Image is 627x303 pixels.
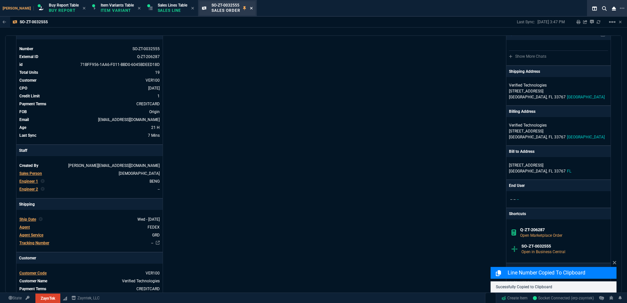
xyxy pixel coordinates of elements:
[509,162,608,168] p: [STREET_ADDRESS]
[19,62,23,67] span: id
[212,8,240,13] p: Sales Order
[148,133,160,138] span: 10/10/25 => 3:47 PM
[19,125,26,130] span: Age
[19,124,160,131] tr: 10/9/25 => 7:00 PM
[212,3,239,8] span: SO-ZT-0032555
[49,3,79,8] span: Buy Report Table
[509,169,547,173] span: [GEOGRAPHIC_DATA],
[19,85,160,91] tr: undefined
[554,95,566,99] span: 33767
[151,125,160,130] span: 10/9/25 => 7:00 PM
[509,95,547,99] span: [GEOGRAPHIC_DATA],
[132,47,160,51] span: See Marketplace Order
[599,5,609,12] nx-icon: Search
[119,171,160,176] span: VAHI
[101,3,134,8] span: Item Variants Table
[19,132,160,139] tr: 10/10/25 => 3:47 PM
[68,163,160,168] span: SARAH.COSTA@FORNIDA.COM
[509,109,536,114] p: Billing Address
[19,224,160,231] tr: undefined
[41,178,45,184] nx-icon: Clear selected rep
[590,5,599,12] nx-icon: Split Panels
[24,295,31,301] a: API TOKEN
[19,287,46,291] span: Payment Terms
[19,116,160,123] tr: adawson@verifiedtechnologies.com
[19,53,160,60] tr: See Marketplace Order
[19,117,29,122] span: Email
[146,78,160,83] a: VER100
[19,233,43,237] span: Agent Service
[506,208,611,219] p: Shortcuts
[151,241,153,245] a: --
[620,5,624,11] nx-icon: Open New Tab
[83,6,86,11] nx-icon: Close Tab
[138,6,141,11] nx-icon: Close Tab
[149,110,160,114] span: Origin
[19,54,38,59] span: External ID
[157,94,160,98] span: 1
[16,253,163,264] p: Customer
[19,270,160,276] tr: undefined
[19,179,38,184] span: Engineer 1
[510,197,512,202] span: --
[567,169,571,173] span: FL
[19,178,160,185] tr: BENG
[520,232,606,238] p: Open Marketplace Order
[148,225,160,230] span: FEDEX
[158,187,160,192] span: --
[19,69,160,76] tr: undefined
[509,149,535,154] p: Bill to Address
[101,8,133,13] p: Item Variant
[20,19,48,25] p: SO-ZT-0032555
[19,232,160,238] tr: undefined
[549,95,553,99] span: FL
[19,171,42,176] span: Sales Person
[155,70,160,75] span: 19
[16,199,163,210] p: Shipping
[19,109,160,115] tr: undefined
[19,78,36,83] span: Customer
[19,163,38,168] span: Created By
[41,186,45,192] nx-icon: Clear selected rep
[517,19,537,25] p: Last Sync:
[158,8,187,13] p: Sales Line
[19,216,160,223] tr: undefined
[509,54,546,59] a: Show More Chats
[19,271,47,275] span: Customer Code
[19,94,40,98] span: Credit Limit
[19,101,160,107] tr: undefined
[3,6,34,10] span: [PERSON_NAME]
[16,145,163,156] p: Staff
[619,19,622,25] a: Hide Workbench
[554,135,566,139] span: 33767
[136,102,160,106] span: CREDITCARD
[122,279,160,283] a: Verified Technologies
[19,241,49,245] span: Tracking Number
[19,170,160,177] tr: undefined
[19,279,47,283] span: Customer Name
[521,244,605,249] h6: SO-ZT-0032555
[19,162,160,169] tr: undefined
[19,61,160,68] tr: See Marketplace Order
[19,225,30,230] span: Agent
[19,86,27,91] span: CPO
[158,3,187,8] span: Sales Lines Table
[70,295,102,301] a: msbcCompanyName
[137,54,160,59] a: See Marketplace Order
[250,6,253,11] nx-icon: Close Tab
[3,20,6,24] nx-icon: Back to Table
[549,169,553,173] span: FL
[80,62,160,67] span: See Marketplace Order
[520,227,606,232] h6: Q-ZT-206287
[508,269,615,277] p: Line Number Copied to Clipboard
[152,233,160,237] span: GRD
[19,70,38,75] span: Total Units
[514,197,516,202] span: --
[609,5,618,12] nx-icon: Close Workbench
[19,110,27,114] span: FOB
[136,287,160,291] span: CREDITCARD
[517,197,519,202] span: --
[19,278,160,284] tr: undefined
[537,19,565,25] p: [DATE] 3:47 PM
[49,8,79,13] p: Buy Report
